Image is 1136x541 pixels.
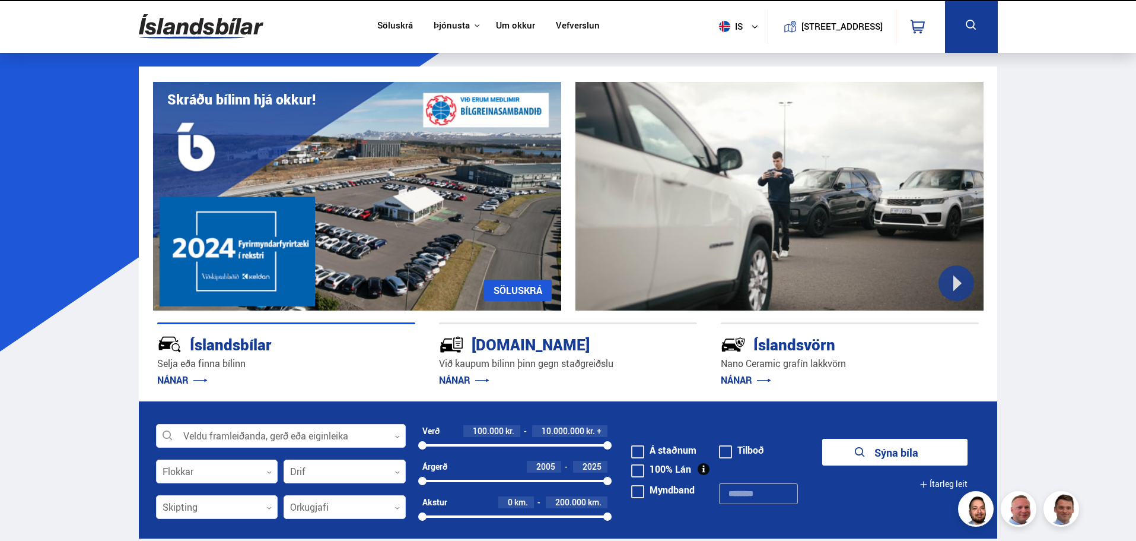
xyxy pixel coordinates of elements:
span: 2005 [536,461,555,472]
span: is [714,21,744,32]
a: Um okkur [496,20,535,33]
span: 10.000.000 [542,425,584,436]
a: NÁNAR [439,374,489,387]
a: NÁNAR [157,374,208,387]
img: JRvxyua_JYH6wB4c.svg [157,332,182,357]
div: Akstur [422,498,447,507]
div: [DOMAIN_NAME] [439,333,655,354]
img: siFngHWaQ9KaOqBr.png [1003,493,1038,529]
img: eKx6w-_Home_640_.png [153,82,561,311]
span: + [597,426,602,436]
div: Verð [422,426,440,436]
label: Á staðnum [631,445,696,455]
img: FbJEzSuNWCJXmdc-.webp [1045,493,1081,529]
span: 100.000 [473,425,504,436]
p: Selja eða finna bílinn [157,357,415,371]
p: Nano Ceramic grafín lakkvörn [721,357,979,371]
div: Íslandsbílar [157,333,373,354]
label: 100% Lán [631,464,691,474]
button: is [714,9,768,44]
label: Tilboð [719,445,764,455]
button: Sýna bíla [822,439,968,466]
p: Við kaupum bílinn þinn gegn staðgreiðslu [439,357,697,371]
a: NÁNAR [721,374,771,387]
img: svg+xml;base64,PHN2ZyB4bWxucz0iaHR0cDovL3d3dy53My5vcmcvMjAwMC9zdmciIHdpZHRoPSI1MTIiIGhlaWdodD0iNT... [719,21,730,32]
span: km. [514,498,528,507]
div: Íslandsvörn [721,333,937,354]
h1: Skráðu bílinn hjá okkur! [167,91,316,107]
img: nhp88E3Fdnt1Opn2.png [960,493,995,529]
span: kr. [586,426,595,436]
label: Myndband [631,485,695,495]
a: [STREET_ADDRESS] [774,10,889,43]
span: 200.000 [555,496,586,508]
span: 2025 [583,461,602,472]
span: 0 [508,496,513,508]
img: tr5P-W3DuiFaO7aO.svg [439,332,464,357]
a: Vefverslun [556,20,600,33]
img: G0Ugv5HjCgRt.svg [139,7,263,46]
button: Ítarleg leit [919,471,968,498]
button: Þjónusta [434,20,470,31]
div: Árgerð [422,462,447,472]
span: kr. [505,426,514,436]
img: -Svtn6bYgwAsiwNX.svg [721,332,746,357]
button: [STREET_ADDRESS] [806,21,879,31]
a: SÖLUSKRÁ [484,280,552,301]
span: km. [588,498,602,507]
a: Söluskrá [377,20,413,33]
